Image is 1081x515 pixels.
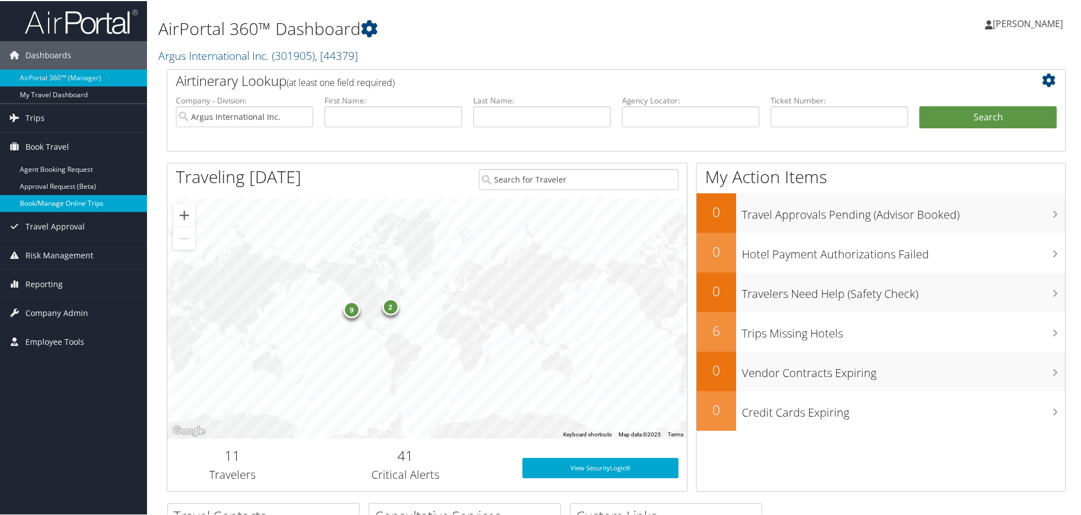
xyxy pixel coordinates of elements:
[176,94,313,105] label: Company - Division:
[382,297,399,314] div: 2
[170,423,207,438] a: Open this area in Google Maps (opens a new window)
[25,269,63,297] span: Reporting
[25,40,71,68] span: Dashboards
[985,6,1074,40] a: [PERSON_NAME]
[742,279,1065,301] h3: Travelers Need Help (Safety Check)
[697,232,1065,271] a: 0Hotel Payment Authorizations Failed
[697,399,736,418] h2: 0
[742,398,1065,419] h3: Credit Cards Expiring
[25,7,138,34] img: airportal-logo.png
[771,94,908,105] label: Ticket Number:
[697,280,736,300] h2: 0
[697,350,1065,390] a: 0Vendor Contracts Expiring
[25,103,45,131] span: Trips
[158,16,769,40] h1: AirPortal 360™ Dashboard
[25,327,84,355] span: Employee Tools
[287,75,395,88] span: (at least one field required)
[306,466,505,482] h3: Critical Alerts
[325,94,462,105] label: First Name:
[25,211,85,240] span: Travel Approval
[176,466,289,482] h3: Travelers
[176,70,982,89] h2: Airtinerary Lookup
[622,94,759,105] label: Agency Locator:
[993,16,1063,29] span: [PERSON_NAME]
[697,390,1065,430] a: 0Credit Cards Expiring
[697,271,1065,311] a: 0Travelers Need Help (Safety Check)
[176,445,289,464] h2: 11
[25,240,93,269] span: Risk Management
[170,423,207,438] img: Google
[25,298,88,326] span: Company Admin
[697,360,736,379] h2: 0
[343,300,360,317] div: 9
[668,430,684,436] a: Terms (opens in new tab)
[173,226,196,249] button: Zoom out
[697,164,1065,188] h1: My Action Items
[697,201,736,220] h2: 0
[25,132,69,160] span: Book Travel
[158,47,358,62] a: Argus International Inc.
[742,200,1065,222] h3: Travel Approvals Pending (Advisor Booked)
[173,203,196,226] button: Zoom in
[176,164,301,188] h1: Traveling [DATE]
[697,311,1065,350] a: 6Trips Missing Hotels
[306,445,505,464] h2: 41
[742,358,1065,380] h3: Vendor Contracts Expiring
[522,457,678,477] a: View SecurityLogic®
[919,105,1057,128] button: Search
[619,430,661,436] span: Map data ©2025
[697,241,736,260] h2: 0
[697,192,1065,232] a: 0Travel Approvals Pending (Advisor Booked)
[563,430,612,438] button: Keyboard shortcuts
[315,47,358,62] span: , [ 44379 ]
[272,47,315,62] span: ( 301905 )
[742,240,1065,261] h3: Hotel Payment Authorizations Failed
[473,94,611,105] label: Last Name:
[697,320,736,339] h2: 6
[742,319,1065,340] h3: Trips Missing Hotels
[479,168,678,189] input: Search for Traveler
